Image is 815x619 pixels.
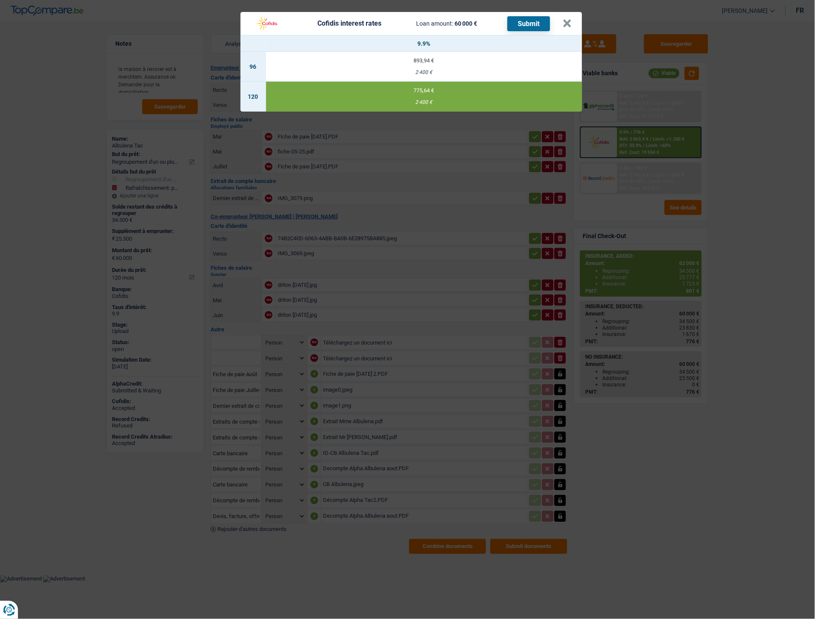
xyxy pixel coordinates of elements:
div: 2 400 € [266,70,582,75]
span: 60 000 € [454,20,477,27]
th: 9.9% [266,35,582,52]
span: Loan amount: [416,20,453,27]
div: Cofidis interest rates [317,20,381,27]
button: Submit [507,16,550,31]
div: 893,94 € [266,58,582,63]
td: 96 [240,52,266,82]
td: 120 [240,82,266,112]
button: × [563,19,572,28]
div: 775,64 € [266,88,582,93]
div: 2 400 € [266,100,582,105]
img: Cofidis [251,15,283,32]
